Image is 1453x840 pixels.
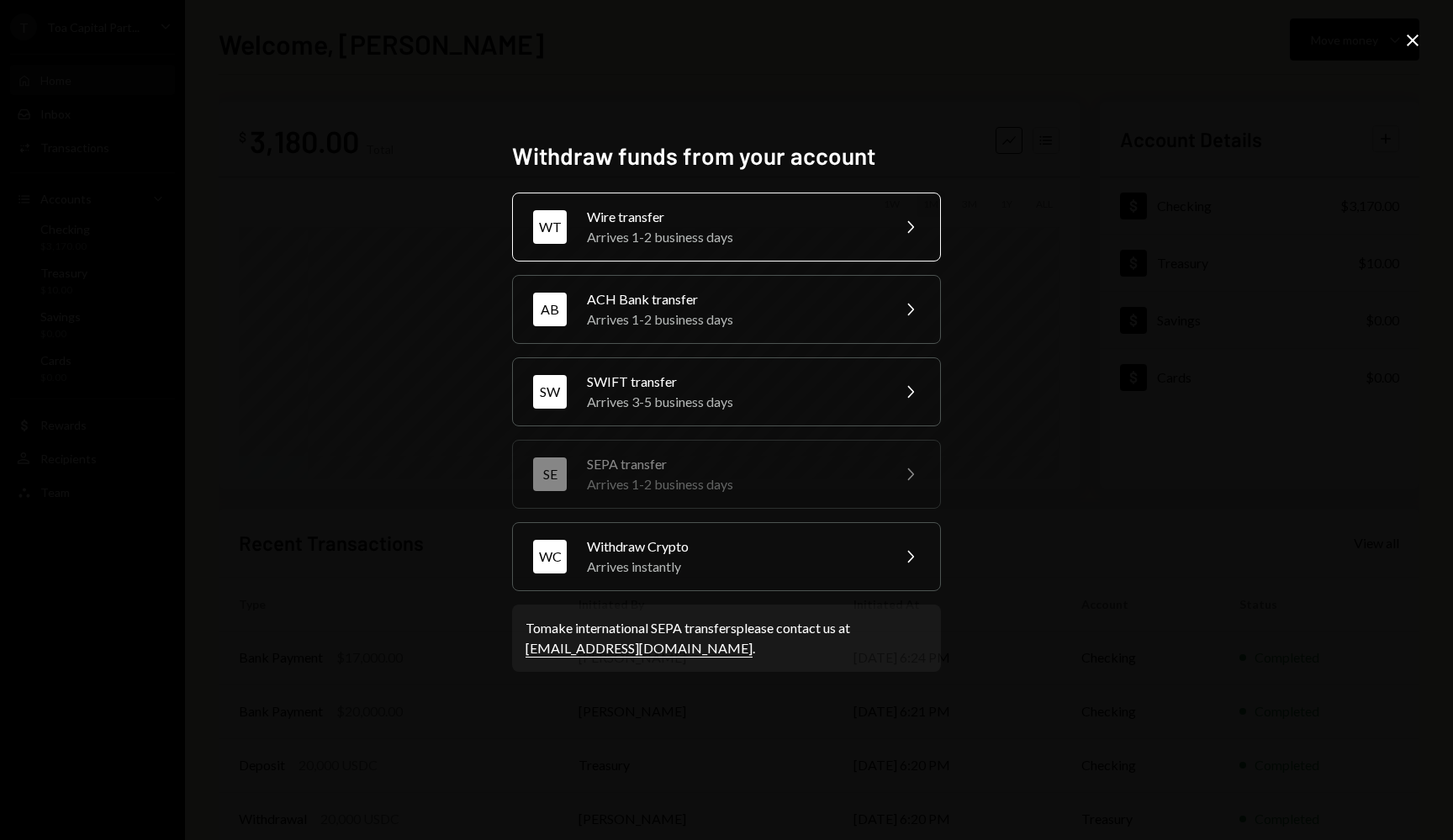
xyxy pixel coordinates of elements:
[512,522,941,591] button: WCWithdraw CryptoArrives instantly
[587,207,880,227] div: Wire transfer
[533,457,567,491] div: SE
[587,227,880,247] div: Arrives 1-2 business days
[533,210,567,244] div: WT
[587,474,880,494] div: Arrives 1-2 business days
[526,640,753,658] a: [EMAIL_ADDRESS][DOMAIN_NAME]
[587,536,880,557] div: Withdraw Crypto
[587,392,880,412] div: Arrives 3-5 business days
[512,440,941,509] button: SESEPA transferArrives 1-2 business days
[533,540,567,573] div: WC
[526,618,927,658] div: To make international SEPA transfers please contact us at .
[587,309,880,330] div: Arrives 1-2 business days
[512,357,941,426] button: SWSWIFT transferArrives 3-5 business days
[533,293,567,326] div: AB
[587,454,880,474] div: SEPA transfer
[533,375,567,409] div: SW
[512,193,941,262] button: WTWire transferArrives 1-2 business days
[512,140,941,172] h2: Withdraw funds from your account
[512,275,941,344] button: ABACH Bank transferArrives 1-2 business days
[587,289,880,309] div: ACH Bank transfer
[587,372,880,392] div: SWIFT transfer
[587,557,880,577] div: Arrives instantly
